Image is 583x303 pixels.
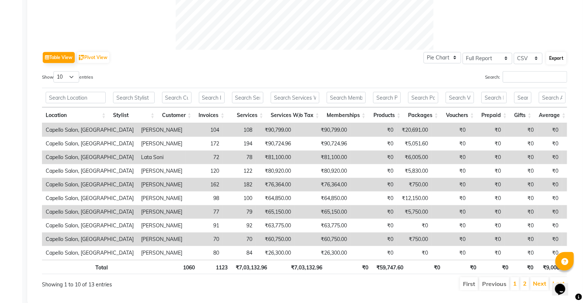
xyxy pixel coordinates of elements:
[537,219,562,233] td: ₹0
[432,123,469,137] td: ₹0
[537,205,562,219] td: ₹0
[158,107,195,123] th: Customer: activate to sort column ascending
[397,219,432,233] td: ₹0
[351,192,397,205] td: ₹0
[432,246,469,260] td: ₹0
[432,137,469,151] td: ₹0
[256,178,295,192] td: ₹76,364.00
[442,107,478,123] th: Vouchers: activate to sort column ascending
[535,107,569,123] th: Average: activate to sort column ascending
[53,71,79,83] select: Showentries
[42,71,93,83] label: Show entries
[223,178,256,192] td: 182
[113,92,154,103] input: Search Stylist
[195,107,228,123] th: Invoices: activate to sort column ascending
[42,151,137,164] td: Capello Salon, [GEOGRAPHIC_DATA]
[351,123,397,137] td: ₹0
[469,123,505,137] td: ₹0
[232,92,263,103] input: Search Services
[432,205,469,219] td: ₹0
[223,137,256,151] td: 194
[432,178,469,192] td: ₹0
[397,123,432,137] td: ₹20,691.00
[137,233,186,246] td: [PERSON_NAME]
[469,219,505,233] td: ₹0
[469,164,505,178] td: ₹0
[186,205,223,219] td: 77
[295,123,351,137] td: ₹90,799.00
[223,205,256,219] td: 79
[137,137,186,151] td: [PERSON_NAME]
[537,151,562,164] td: ₹0
[199,92,225,103] input: Search Invoices
[109,107,158,123] th: Stylist: activate to sort column ascending
[397,246,432,260] td: ₹0
[546,52,566,65] button: Export
[137,151,186,164] td: Lata Soni
[510,107,535,123] th: Gifts: activate to sort column ascending
[351,164,397,178] td: ₹0
[42,219,137,233] td: Capello Salon, [GEOGRAPHIC_DATA]
[481,92,507,103] input: Search Prepaid
[137,123,186,137] td: [PERSON_NAME]
[432,233,469,246] td: ₹0
[42,164,137,178] td: Capello Salon, [GEOGRAPHIC_DATA]
[469,246,505,260] td: ₹0
[373,92,401,103] input: Search Products
[404,107,442,123] th: Packages: activate to sort column ascending
[512,260,537,274] th: ₹0
[537,192,562,205] td: ₹0
[223,123,256,137] td: 108
[505,233,537,246] td: ₹0
[42,276,254,289] div: Showing 1 to 10 of 13 entries
[295,178,351,192] td: ₹76,364.00
[232,260,271,274] th: ₹7,03,132.96
[552,273,576,296] iframe: chat widget
[537,164,562,178] td: ₹0
[186,164,223,178] td: 120
[46,92,106,103] input: Search Location
[397,178,432,192] td: ₹750.00
[137,219,186,233] td: [PERSON_NAME]
[186,137,223,151] td: 172
[446,92,474,103] input: Search Vouchers
[469,151,505,164] td: ₹0
[223,233,256,246] td: 70
[256,192,295,205] td: ₹64,850.00
[469,178,505,192] td: ₹0
[514,92,531,103] input: Search Gifts
[43,52,75,63] button: Table View
[485,71,567,83] label: Search:
[271,260,326,274] th: ₹7,03,132.96
[480,260,512,274] th: ₹0
[42,246,137,260] td: Capello Salon, [GEOGRAPHIC_DATA]
[42,178,137,192] td: Capello Salon, [GEOGRAPHIC_DATA]
[469,137,505,151] td: ₹0
[537,123,562,137] td: ₹0
[407,260,444,274] th: ₹0
[79,55,84,61] img: pivot.png
[351,246,397,260] td: ₹0
[256,123,295,137] td: ₹90,799.00
[432,151,469,164] td: ₹0
[351,178,397,192] td: ₹0
[537,137,562,151] td: ₹0
[42,192,137,205] td: Capello Salon, [GEOGRAPHIC_DATA]
[351,233,397,246] td: ₹0
[223,151,256,164] td: 78
[186,123,223,137] td: 104
[432,219,469,233] td: ₹0
[505,151,537,164] td: ₹0
[295,164,351,178] td: ₹80,920.00
[537,260,571,274] th: ₹9,008.88
[256,137,295,151] td: ₹90,724.96
[223,164,256,178] td: 122
[503,71,567,83] input: Search:
[223,219,256,233] td: 92
[432,164,469,178] td: ₹0
[162,92,192,103] input: Search Customer
[408,92,438,103] input: Search Packages
[256,233,295,246] td: ₹60,750.00
[256,164,295,178] td: ₹80,920.00
[186,178,223,192] td: 162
